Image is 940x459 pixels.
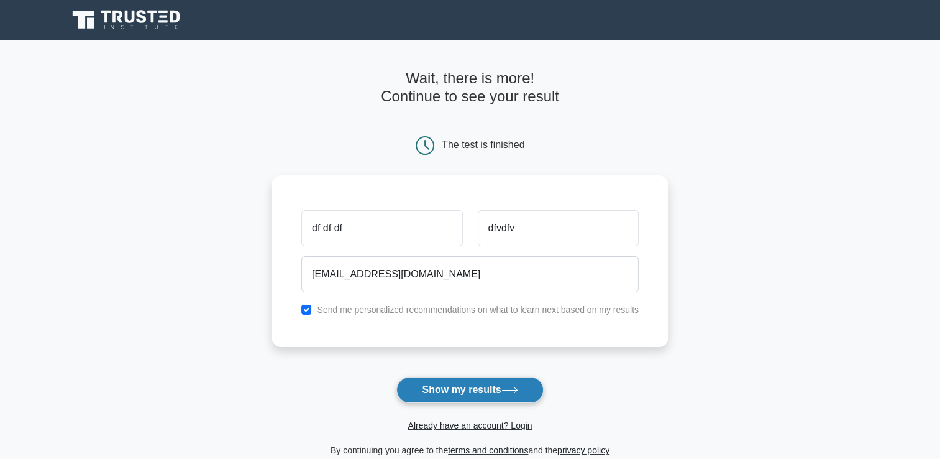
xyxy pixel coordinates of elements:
div: By continuing you agree to the and the [264,443,676,458]
button: Show my results [396,377,543,403]
h4: Wait, there is more! Continue to see your result [272,70,668,106]
a: terms and conditions [448,445,528,455]
label: Send me personalized recommendations on what to learn next based on my results [317,305,639,315]
input: First name [301,210,462,246]
div: The test is finished [442,139,524,150]
input: Email [301,256,639,292]
a: privacy policy [557,445,609,455]
a: Already have an account? Login [408,420,532,430]
input: Last name [478,210,639,246]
